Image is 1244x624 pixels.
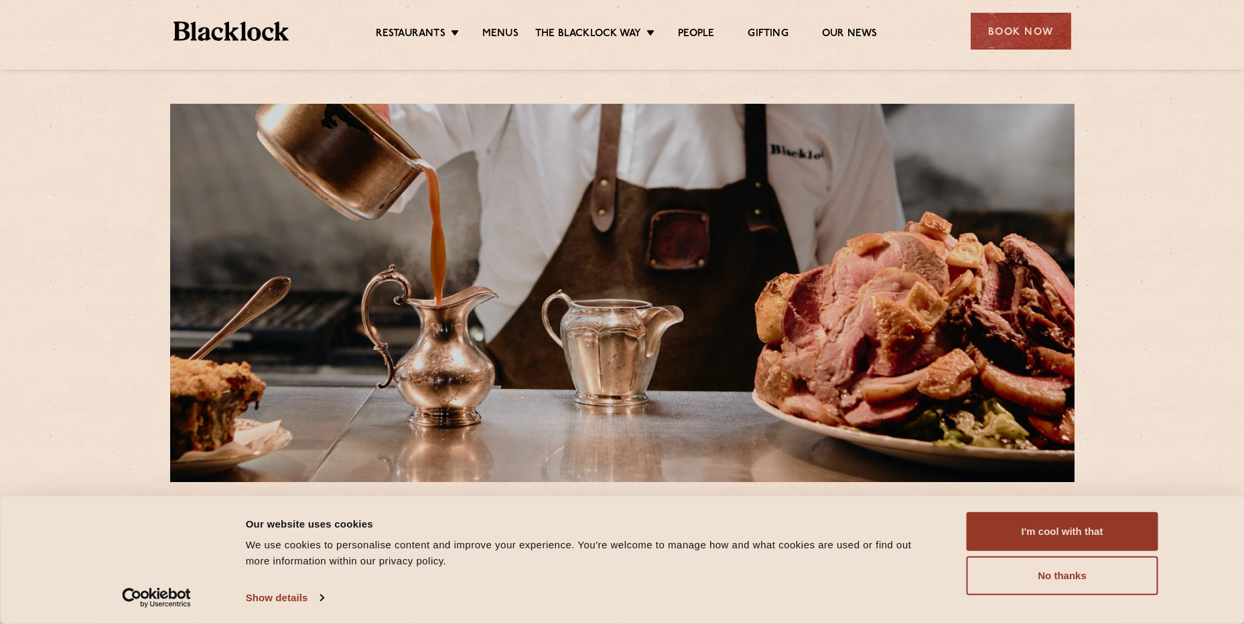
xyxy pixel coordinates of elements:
[246,516,937,532] div: Our website uses cookies
[482,27,519,42] a: Menus
[174,21,289,41] img: BL_Textured_Logo-footer-cropped.svg
[246,588,324,608] a: Show details
[822,27,878,42] a: Our News
[98,588,215,608] a: Usercentrics Cookiebot - opens in a new window
[971,13,1071,50] div: Book Now
[678,27,714,42] a: People
[967,556,1158,595] button: No thanks
[376,27,445,42] a: Restaurants
[535,27,641,42] a: The Blacklock Way
[748,27,788,42] a: Gifting
[246,537,937,569] div: We use cookies to personalise content and improve your experience. You're welcome to manage how a...
[967,512,1158,551] button: I'm cool with that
